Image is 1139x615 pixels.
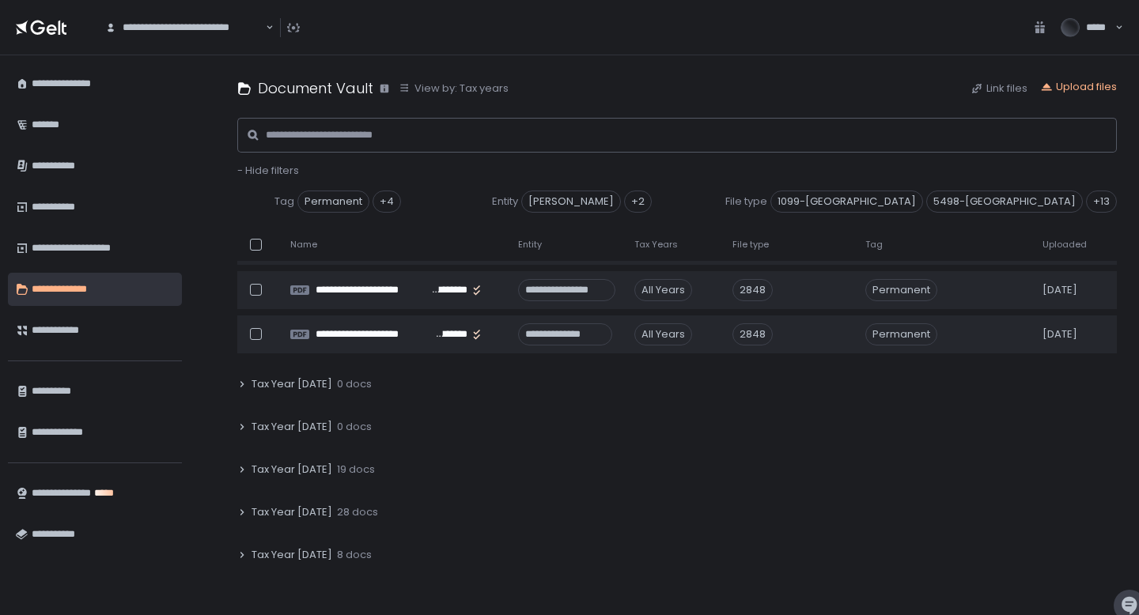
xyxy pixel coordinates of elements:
[492,194,518,209] span: Entity
[865,239,883,251] span: Tag
[337,420,372,434] span: 0 docs
[263,20,264,36] input: Search for option
[1086,191,1117,213] div: +13
[770,191,923,213] span: 1099-[GEOGRAPHIC_DATA]
[258,77,373,99] h1: Document Vault
[634,279,692,301] div: All Years
[634,239,678,251] span: Tax Years
[518,239,542,251] span: Entity
[732,323,773,345] div: 2848
[274,194,294,209] span: Tag
[725,194,767,209] span: File type
[297,191,369,213] span: Permanent
[337,462,375,477] span: 19 docs
[1040,80,1117,94] button: Upload files
[634,323,692,345] div: All Years
[237,164,299,178] button: - Hide filters
[290,239,317,251] span: Name
[624,191,652,213] div: +2
[337,548,372,562] span: 8 docs
[252,420,332,434] span: Tax Year [DATE]
[252,462,332,477] span: Tax Year [DATE]
[732,239,769,251] span: File type
[252,377,332,391] span: Tax Year [DATE]
[252,590,332,605] span: Tax Year [DATE]
[252,548,332,562] span: Tax Year [DATE]
[732,279,773,301] div: 2848
[252,505,332,519] span: Tax Year [DATE]
[865,323,937,345] span: Permanent
[1043,239,1087,251] span: Uploaded
[337,377,372,391] span: 0 docs
[237,163,299,178] span: - Hide filters
[373,191,401,213] div: +4
[926,191,1083,213] span: 5498-[GEOGRAPHIC_DATA]
[337,590,373,605] span: 4 docs
[399,81,509,96] button: View by: Tax years
[1043,327,1077,341] span: [DATE]
[971,81,1027,96] button: Link files
[521,191,621,213] span: [PERSON_NAME]
[95,11,274,44] div: Search for option
[865,279,937,301] span: Permanent
[1043,283,1077,297] span: [DATE]
[337,505,378,519] span: 28 docs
